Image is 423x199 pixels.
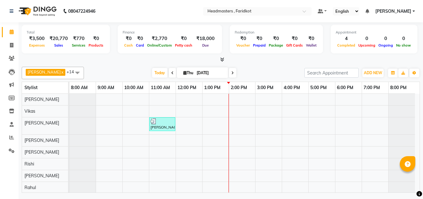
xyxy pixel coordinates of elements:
[362,83,382,92] a: 7:00 PM
[304,35,318,42] div: ₹0
[201,43,210,47] span: Due
[24,108,35,114] span: Vikas
[182,70,195,75] span: Thu
[251,43,267,47] span: Prepaid
[194,35,217,42] div: ₹18,000
[235,43,251,47] span: Voucher
[304,68,359,78] input: Search Appointment
[134,43,146,47] span: Card
[285,35,304,42] div: ₹0
[173,35,194,42] div: ₹0
[235,30,318,35] div: Redemption
[24,120,59,126] span: [PERSON_NAME]
[362,69,384,77] button: ADD NEW
[203,83,222,92] a: 1:00 PM
[123,30,217,35] div: Finance
[195,68,226,78] input: 2025-09-04
[304,43,318,47] span: Wallet
[377,43,395,47] span: Ongoing
[152,68,168,78] span: Today
[229,83,249,92] a: 2:00 PM
[96,83,116,92] a: 9:00 AM
[395,43,412,47] span: No show
[149,83,172,92] a: 11:00 AM
[24,161,34,167] span: Rishi
[176,83,198,92] a: 12:00 PM
[123,83,145,92] a: 10:00 AM
[389,83,408,92] a: 8:00 PM
[267,35,285,42] div: ₹0
[375,8,411,15] span: [PERSON_NAME]
[87,35,105,42] div: ₹0
[24,185,36,190] span: Rahul
[173,43,194,47] span: Petty cash
[123,35,134,42] div: ₹0
[146,35,173,42] div: ₹2,770
[364,70,382,75] span: ADD NEW
[267,43,285,47] span: Package
[70,35,87,42] div: ₹770
[336,43,357,47] span: Completed
[336,30,412,35] div: Appointment
[24,138,59,143] span: [PERSON_NAME]
[24,97,59,102] span: [PERSON_NAME]
[27,35,47,42] div: ₹3,500
[68,2,95,20] b: 08047224946
[395,35,412,42] div: 0
[47,35,70,42] div: ₹20,770
[357,43,377,47] span: Upcoming
[377,35,395,42] div: 0
[67,69,79,74] span: +14
[70,43,87,47] span: Services
[282,83,302,92] a: 4:00 PM
[16,2,58,20] img: logo
[69,83,89,92] a: 8:00 AM
[235,35,251,42] div: ₹0
[335,83,355,92] a: 6:00 PM
[24,85,37,90] span: Stylist
[134,35,146,42] div: ₹0
[255,83,275,92] a: 3:00 PM
[24,149,59,155] span: [PERSON_NAME]
[285,43,304,47] span: Gift Cards
[336,35,357,42] div: 4
[150,118,175,130] div: [PERSON_NAME], TK01, 11:00 AM-12:00 PM, MSG-SWE60 - Swedish Massage - 60 Mins
[87,43,105,47] span: Products
[28,70,61,75] span: [PERSON_NAME]
[123,43,134,47] span: Cash
[61,70,63,75] a: x
[24,173,59,179] span: [PERSON_NAME]
[27,30,105,35] div: Total
[146,43,173,47] span: Online/Custom
[251,35,267,42] div: ₹0
[357,35,377,42] div: 0
[309,83,328,92] a: 5:00 PM
[53,43,65,47] span: Sales
[28,43,46,47] span: Expenses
